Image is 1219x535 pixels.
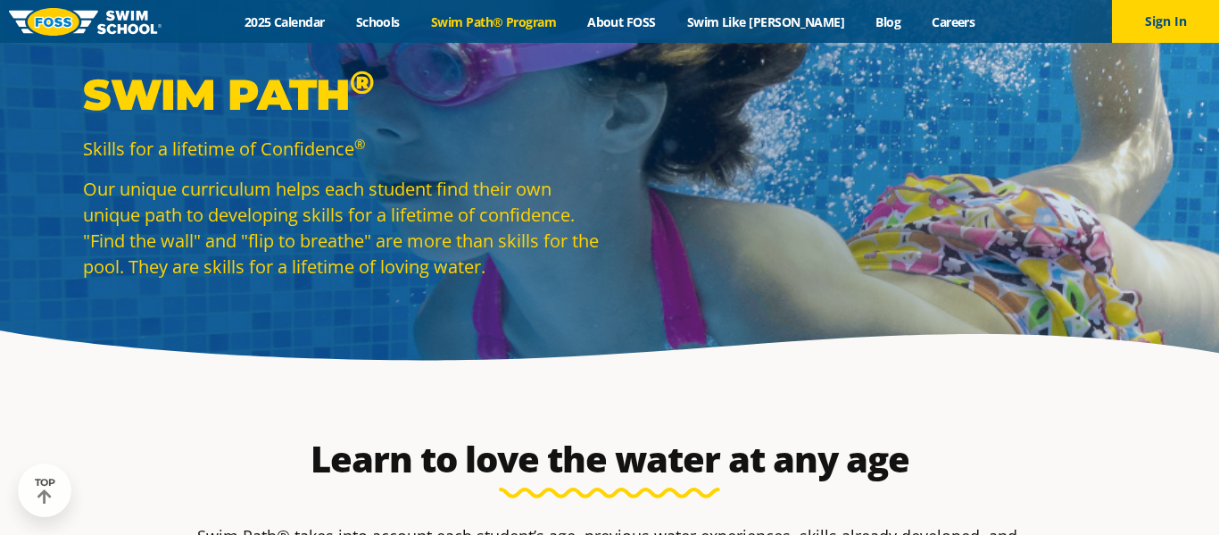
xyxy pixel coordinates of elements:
a: Swim Path® Program [415,13,571,30]
a: About FOSS [572,13,672,30]
a: Swim Like [PERSON_NAME] [671,13,860,30]
p: Our unique curriculum helps each student find their own unique path to developing skills for a li... [83,176,601,280]
a: Careers [916,13,991,30]
a: 2025 Calendar [228,13,340,30]
img: FOSS Swim School Logo [9,8,162,36]
sup: ® [350,63,374,102]
p: Skills for a lifetime of Confidence [83,136,601,162]
a: Blog [860,13,916,30]
sup: ® [354,135,365,153]
h2: Learn to love the water at any age [188,438,1031,481]
div: TOP [35,477,55,505]
p: Swim Path [83,68,601,121]
a: Schools [340,13,415,30]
